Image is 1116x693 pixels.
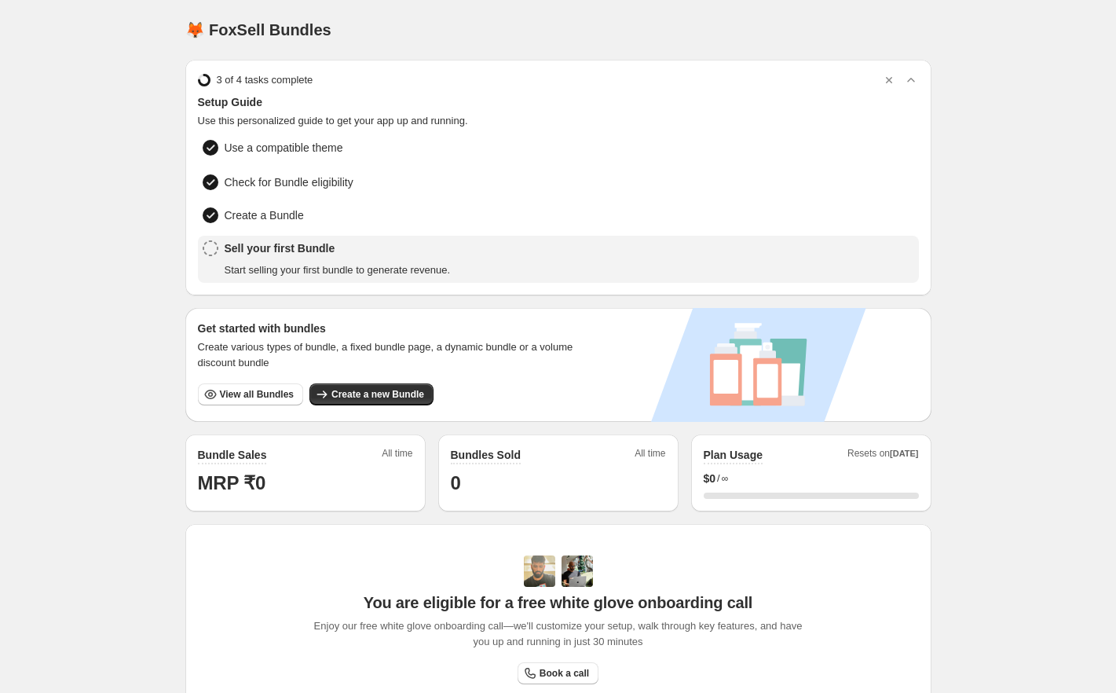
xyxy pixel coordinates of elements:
div: / [704,471,919,486]
img: Prakhar [562,555,593,587]
h1: 0 [451,471,666,496]
h1: MRP ₹0 [198,471,413,496]
span: Resets on [847,447,919,464]
span: Create various types of bundle, a fixed bundle page, a dynamic bundle or a volume discount bundle [198,339,588,371]
h3: Get started with bundles [198,321,588,336]
span: $ 0 [704,471,716,486]
span: Sell your first Bundle [225,240,451,256]
span: Create a Bundle [225,207,304,223]
h1: 🦊 FoxSell Bundles [185,20,331,39]
span: Setup Guide [198,94,919,110]
a: Book a call [518,662,598,684]
span: Create a new Bundle [331,388,424,401]
h2: Bundles Sold [451,447,521,463]
span: Use this personalized guide to get your app up and running. [198,113,919,129]
span: All time [382,447,412,464]
button: Create a new Bundle [309,383,434,405]
span: All time [635,447,665,464]
span: Check for Bundle eligibility [225,174,353,190]
span: Book a call [540,667,589,680]
span: 3 of 4 tasks complete [217,72,313,88]
h2: Bundle Sales [198,447,267,463]
button: View all Bundles [198,383,303,405]
span: Enjoy our free white glove onboarding call—we'll customize your setup, walk through key features,... [306,618,810,650]
span: [DATE] [890,449,918,458]
span: Start selling your first bundle to generate revenue. [225,262,451,278]
span: Use a compatible theme [225,140,813,156]
span: View all Bundles [220,388,294,401]
span: ∞ [722,472,729,485]
img: Adi [524,555,555,587]
span: You are eligible for a free white glove onboarding call [364,593,752,612]
h2: Plan Usage [704,447,763,463]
